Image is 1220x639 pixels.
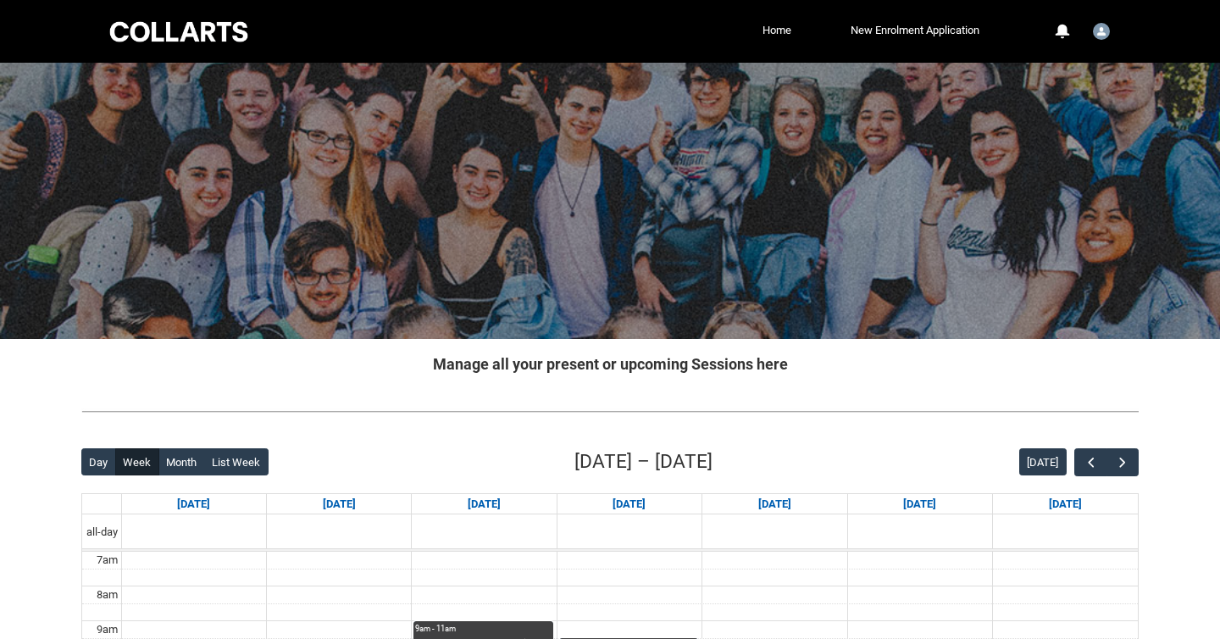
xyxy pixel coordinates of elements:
a: Go to September 16, 2025 [464,494,504,514]
button: Day [81,448,116,475]
span: all-day [83,524,121,541]
a: Go to September 15, 2025 [319,494,359,514]
div: 9am - 11am [415,623,551,635]
button: [DATE] [1019,448,1067,475]
a: Go to September 17, 2025 [609,494,649,514]
button: List Week [204,448,269,475]
a: Go to September 18, 2025 [755,494,795,514]
a: Home [758,18,796,43]
button: Month [158,448,205,475]
button: Week [115,448,159,475]
h2: [DATE] – [DATE] [574,447,713,476]
a: Go to September 19, 2025 [900,494,940,514]
img: Student.gfraser.20252532 [1093,23,1110,40]
a: Go to September 20, 2025 [1045,494,1085,514]
a: New Enrolment Application [846,18,984,43]
h2: Manage all your present or upcoming Sessions here [81,353,1139,375]
div: 8am [93,586,121,603]
div: 7am [93,552,121,569]
img: REDU_GREY_LINE [81,403,1139,420]
a: Go to September 14, 2025 [174,494,213,514]
button: User Profile Student.gfraser.20252532 [1089,16,1114,43]
div: 9am [93,621,121,638]
button: Next Week [1106,448,1139,476]
button: Previous Week [1074,448,1106,476]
